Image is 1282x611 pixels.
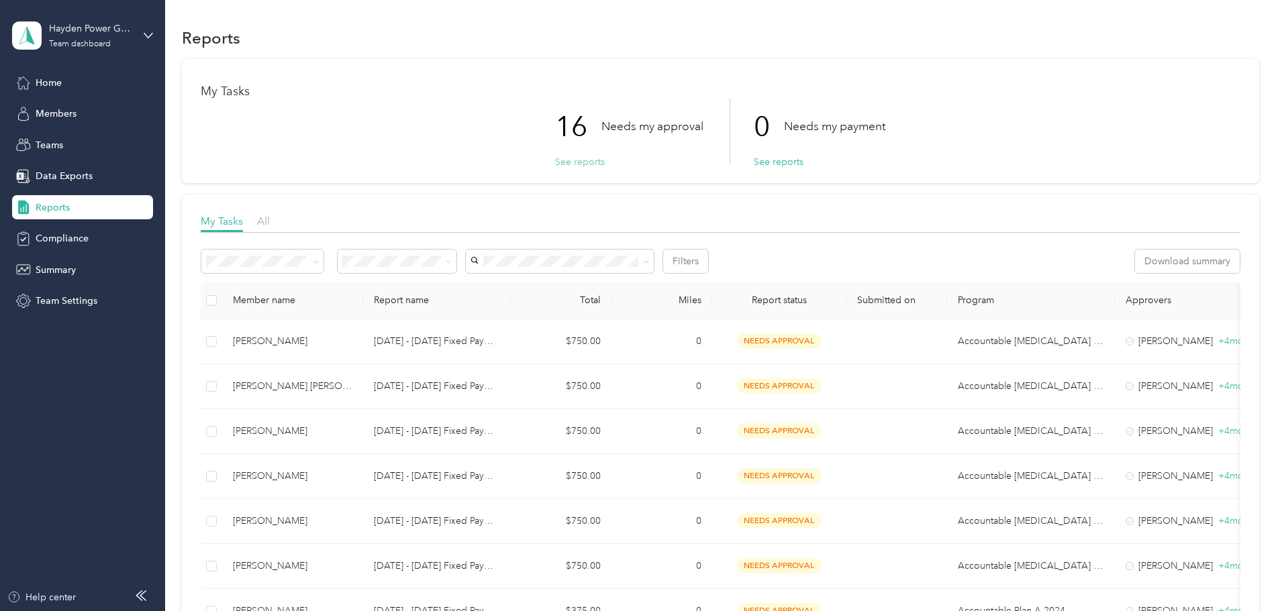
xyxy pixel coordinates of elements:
[737,378,822,394] span: needs approval
[374,514,500,529] p: [DATE] - [DATE] Fixed Payment
[737,468,822,484] span: needs approval
[511,544,611,589] td: $750.00
[49,40,111,48] div: Team dashboard
[663,249,708,273] button: Filters
[374,379,500,394] p: [DATE] - [DATE] Fixed Payment
[611,544,712,589] td: 0
[1218,425,1252,437] span: + 4 more
[36,169,93,183] span: Data Exports
[622,294,701,306] div: Miles
[958,514,1104,529] p: Accountable [MEDICAL_DATA] 2024
[233,294,352,306] div: Member name
[36,263,76,277] span: Summary
[511,364,611,409] td: $750.00
[1218,380,1252,392] span: + 4 more
[1126,469,1238,484] div: [PERSON_NAME]
[511,409,611,454] td: $750.00
[754,99,784,155] p: 0
[1126,334,1238,349] div: [PERSON_NAME]
[737,558,822,573] span: needs approval
[611,364,712,409] td: 0
[737,333,822,349] span: needs approval
[1135,249,1240,273] button: Download summary
[1126,379,1238,394] div: [PERSON_NAME]
[233,469,352,484] div: [PERSON_NAME]
[947,499,1115,544] td: Accountable Plan B 2024
[947,319,1115,364] td: Accountable Plan B 2024
[555,99,601,155] p: 16
[784,118,885,135] p: Needs my payment
[958,424,1104,439] p: Accountable [MEDICAL_DATA] 2024
[511,499,611,544] td: $750.00
[958,334,1104,349] p: Accountable [MEDICAL_DATA] 2024
[36,294,97,308] span: Team Settings
[1218,335,1252,347] span: + 4 more
[601,118,703,135] p: Needs my approval
[36,201,70,215] span: Reports
[947,544,1115,589] td: Accountable Plan B 2024
[737,513,822,529] span: needs approval
[947,409,1115,454] td: Accountable Plan B 2024
[947,454,1115,499] td: Accountable Plan B 2024
[36,231,89,245] span: Compliance
[1218,515,1252,526] span: + 4 more
[36,107,77,121] span: Members
[958,469,1104,484] p: Accountable [MEDICAL_DATA] 2024
[846,282,947,319] th: Submitted on
[374,424,500,439] p: [DATE] - [DATE] Fixed Payment
[363,282,511,319] th: Report name
[511,319,611,364] td: $750.00
[233,334,352,349] div: [PERSON_NAME]
[1218,470,1252,482] span: + 4 more
[737,423,822,439] span: needs approval
[7,590,76,604] button: Help center
[233,379,352,394] div: [PERSON_NAME] [PERSON_NAME]
[947,282,1115,319] th: Program
[611,409,712,454] td: 0
[611,319,712,364] td: 0
[201,85,1240,99] h1: My Tasks
[522,294,601,306] div: Total
[754,155,803,169] button: See reports
[374,334,500,349] p: [DATE] - [DATE] Fixed Payment
[958,559,1104,573] p: Accountable [MEDICAL_DATA] 2024
[233,559,352,573] div: [PERSON_NAME]
[49,21,133,36] div: Hayden Power Group
[36,76,62,90] span: Home
[723,294,836,306] span: Report status
[555,155,605,169] button: See reports
[958,379,1104,394] p: Accountable [MEDICAL_DATA] 2024
[374,559,500,573] p: [DATE] - [DATE] Fixed Payment
[1126,559,1238,573] div: [PERSON_NAME]
[611,499,712,544] td: 0
[1207,536,1282,611] iframe: Everlance-gr Chat Button Frame
[947,364,1115,409] td: Accountable Plan B 2024
[182,31,240,45] h1: Reports
[611,454,712,499] td: 0
[222,282,363,319] th: Member name
[511,454,611,499] td: $750.00
[36,138,63,152] span: Teams
[233,424,352,439] div: [PERSON_NAME]
[1126,424,1238,439] div: [PERSON_NAME]
[257,215,270,227] span: All
[1115,282,1249,319] th: Approvers
[374,469,500,484] p: [DATE] - [DATE] Fixed Payment
[201,215,243,227] span: My Tasks
[1126,514,1238,529] div: [PERSON_NAME]
[233,514,352,529] div: [PERSON_NAME]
